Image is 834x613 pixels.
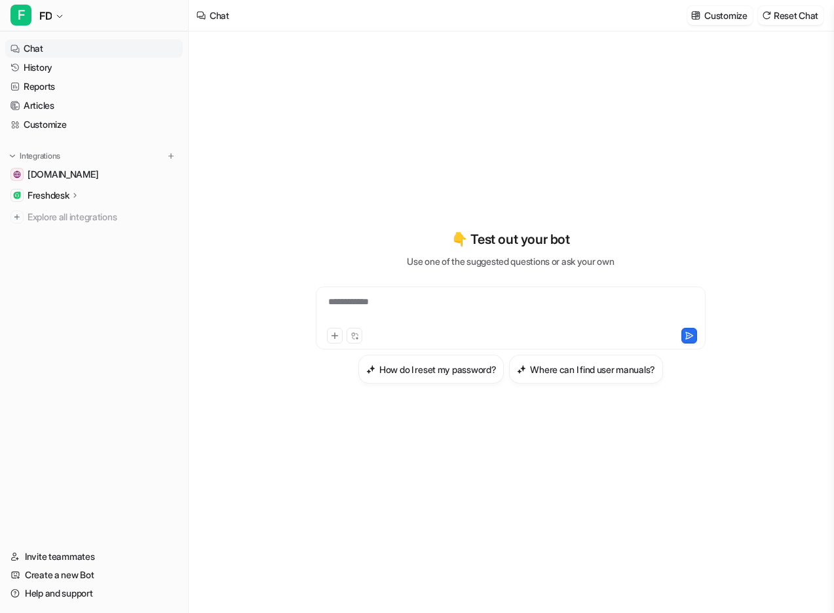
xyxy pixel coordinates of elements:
[530,363,655,376] h3: Where can I find user manuals?
[10,5,31,26] span: F
[28,189,69,202] p: Freshdesk
[451,229,569,249] p: 👇 Test out your bot
[5,149,64,163] button: Integrations
[5,58,183,77] a: History
[762,10,771,20] img: reset
[28,168,98,181] span: [DOMAIN_NAME]
[5,96,183,115] a: Articles
[39,7,52,25] span: FD
[8,151,17,161] img: expand menu
[379,363,496,376] h3: How do I reset my password?
[13,170,21,178] img: support.xyzreality.com
[5,547,183,566] a: Invite teammates
[5,208,183,226] a: Explore all integrations
[691,10,700,20] img: customize
[210,9,229,22] div: Chat
[407,254,614,268] p: Use one of the suggested questions or ask your own
[509,355,663,384] button: Where can I find user manuals?Where can I find user manuals?
[5,584,183,603] a: Help and support
[704,9,747,22] p: Customize
[20,151,60,161] p: Integrations
[758,6,824,25] button: Reset Chat
[5,165,183,184] a: support.xyzreality.com[DOMAIN_NAME]
[5,115,183,134] a: Customize
[517,365,526,374] img: Where can I find user manuals?
[28,207,178,227] span: Explore all integrations
[366,365,375,374] img: How do I reset my password?
[10,210,24,224] img: explore all integrations
[5,39,183,58] a: Chat
[358,355,504,384] button: How do I reset my password?How do I reset my password?
[166,151,176,161] img: menu_add.svg
[5,77,183,96] a: Reports
[5,566,183,584] a: Create a new Bot
[13,191,21,199] img: Freshdesk
[687,6,752,25] button: Customize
